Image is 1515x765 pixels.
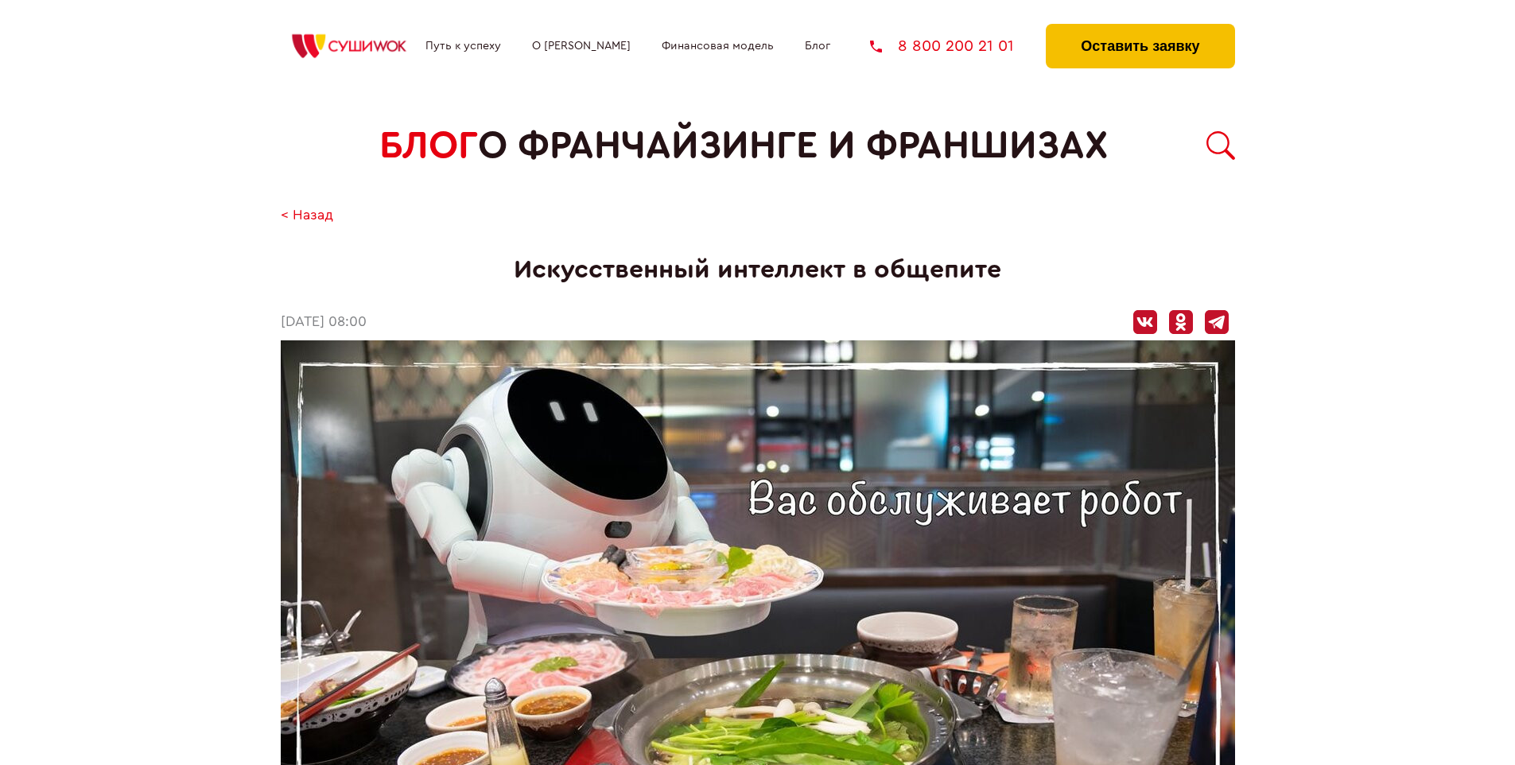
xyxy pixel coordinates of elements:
[281,255,1235,285] h1: Искусственный интеллект в общепите
[805,40,830,52] a: Блог
[425,40,501,52] a: Путь к успеху
[379,124,478,168] span: БЛОГ
[281,208,333,224] a: < Назад
[478,124,1108,168] span: о франчайзинге и франшизах
[870,38,1014,54] a: 8 800 200 21 01
[662,40,774,52] a: Финансовая модель
[281,314,367,331] time: [DATE] 08:00
[898,38,1014,54] span: 8 800 200 21 01
[532,40,631,52] a: О [PERSON_NAME]
[1046,24,1234,68] button: Оставить заявку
